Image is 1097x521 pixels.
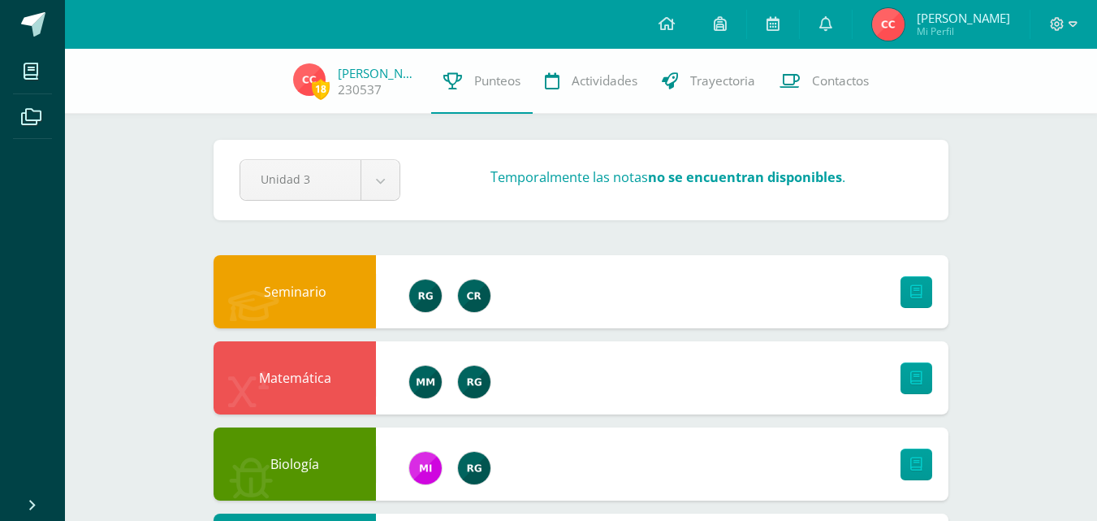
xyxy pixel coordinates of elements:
[458,280,490,312] img: e534704a03497a621ce20af3abe0ca0c.png
[261,160,340,198] span: Unidad 3
[767,49,881,114] a: Contactos
[474,72,520,89] span: Punteos
[917,24,1010,38] span: Mi Perfil
[409,366,442,398] img: ea0e1a9c59ed4b58333b589e14889882.png
[409,280,442,312] img: 24ef3269677dd7dd963c57b86ff4a022.png
[533,49,650,114] a: Actividades
[690,72,755,89] span: Trayectoria
[872,8,905,41] img: 2543896347a832417d6bd533f7c3149a.png
[338,65,419,81] a: [PERSON_NAME]
[458,452,490,484] img: 24ef3269677dd7dd963c57b86ff4a022.png
[812,72,869,89] span: Contactos
[214,341,376,415] div: Matemática
[458,366,490,398] img: 24ef3269677dd7dd963c57b86ff4a022.png
[214,428,376,501] div: Biología
[648,168,842,186] strong: no se encuentran disponibles
[293,63,326,96] img: 2543896347a832417d6bd533f7c3149a.png
[572,72,637,89] span: Actividades
[431,49,533,114] a: Punteos
[338,81,382,98] a: 230537
[214,255,376,328] div: Seminario
[650,49,767,114] a: Trayectoria
[917,10,1010,26] span: [PERSON_NAME]
[490,168,845,186] h3: Temporalmente las notas .
[409,452,442,484] img: e71b507b6b1ebf6fbe7886fc31de659d.png
[240,160,399,200] a: Unidad 3
[312,79,330,99] span: 18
